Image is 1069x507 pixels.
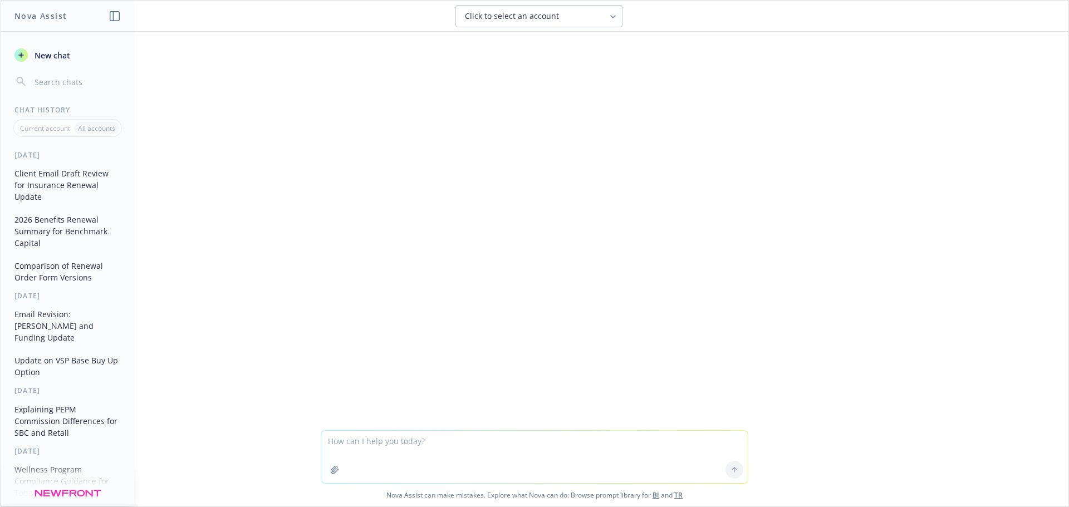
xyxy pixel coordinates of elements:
[674,490,683,500] a: TR
[78,124,115,133] p: All accounts
[10,210,125,252] button: 2026 Benefits Renewal Summary for Benchmark Capital
[32,74,121,90] input: Search chats
[10,257,125,287] button: Comparison of Renewal Order Form Versions
[10,305,125,347] button: Email Revision: [PERSON_NAME] and Funding Update
[10,400,125,442] button: Explaining PEPM Commission Differences for SBC and Retail
[1,386,134,395] div: [DATE]
[32,50,70,61] span: New chat
[10,45,125,65] button: New chat
[465,11,559,22] span: Click to select an account
[10,460,125,502] button: Wellness Program Compliance Guidance for Tobacco Incentives
[20,124,70,133] p: Current account
[1,446,134,456] div: [DATE]
[10,351,125,381] button: Update on VSP Base Buy Up Option
[1,105,134,115] div: Chat History
[1,291,134,301] div: [DATE]
[10,164,125,206] button: Client Email Draft Review for Insurance Renewal Update
[455,5,622,27] button: Click to select an account
[5,484,1064,506] span: Nova Assist can make mistakes. Explore what Nova can do: Browse prompt library for and
[14,10,67,22] h1: Nova Assist
[653,490,659,500] a: BI
[1,150,134,160] div: [DATE]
